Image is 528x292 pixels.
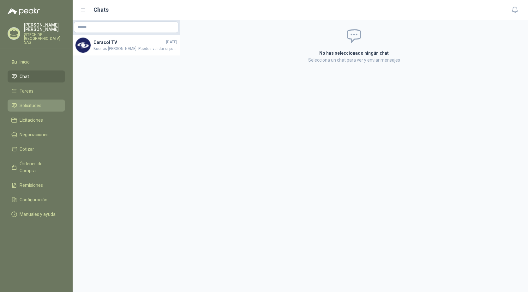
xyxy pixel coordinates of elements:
a: Órdenes de Compra [8,158,65,177]
a: Manuales y ayuda [8,208,65,220]
span: Remisiones [20,182,43,189]
span: Manuales y ayuda [20,211,56,218]
span: Buenos [PERSON_NAME]. Puedes validar si puedes mejorar la cotización? [93,46,177,52]
img: Logo peakr [8,8,40,15]
a: Tareas [8,85,65,97]
span: [DATE] [166,39,177,45]
a: Negociaciones [8,129,65,141]
p: Selecciona un chat para ver y enviar mensajes [244,57,464,64]
a: Cotizar [8,143,65,155]
h1: Chats [93,5,109,14]
h2: No has seleccionado ningún chat [244,50,464,57]
span: Inicio [20,58,30,65]
a: Configuración [8,194,65,206]
span: Tareas [20,88,33,94]
a: Inicio [8,56,65,68]
span: Solicitudes [20,102,41,109]
span: Configuración [20,196,47,203]
a: Solicitudes [8,100,65,112]
h4: Caracol TV [93,39,165,46]
span: Licitaciones [20,117,43,124]
a: Licitaciones [8,114,65,126]
a: Chat [8,70,65,82]
p: SITECH DE [GEOGRAPHIC_DATA] SAS [24,33,65,44]
a: Remisiones [8,179,65,191]
img: Company Logo [75,38,91,53]
span: Órdenes de Compra [20,160,59,174]
p: [PERSON_NAME] [PERSON_NAME] [24,23,65,32]
span: Chat [20,73,29,80]
span: Cotizar [20,146,34,153]
span: Negociaciones [20,131,49,138]
a: Company LogoCaracol TV[DATE]Buenos [PERSON_NAME]. Puedes validar si puedes mejorar la cotización? [73,35,180,56]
